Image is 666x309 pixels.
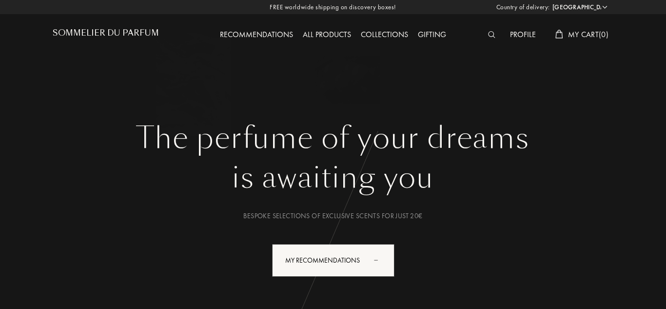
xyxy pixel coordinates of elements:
[413,29,451,40] a: Gifting
[488,31,495,38] img: search_icn_white.svg
[53,28,159,38] h1: Sommelier du Parfum
[413,29,451,41] div: Gifting
[298,29,356,40] a: All products
[356,29,413,41] div: Collections
[53,28,159,41] a: Sommelier du Parfum
[371,250,390,269] div: animation
[215,29,298,41] div: Recommendations
[298,29,356,41] div: All products
[496,2,550,12] span: Country of delivery:
[356,29,413,40] a: Collections
[555,30,563,39] img: cart_white.svg
[215,29,298,40] a: Recommendations
[60,156,606,200] div: is awaiting you
[505,29,541,41] div: Profile
[60,211,606,221] div: Bespoke selections of exclusive scents for just 20€
[568,29,608,40] span: My Cart ( 0 )
[265,244,402,277] a: My Recommendationsanimation
[505,29,541,40] a: Profile
[60,121,606,156] h1: The perfume of your dreams
[272,244,394,277] div: My Recommendations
